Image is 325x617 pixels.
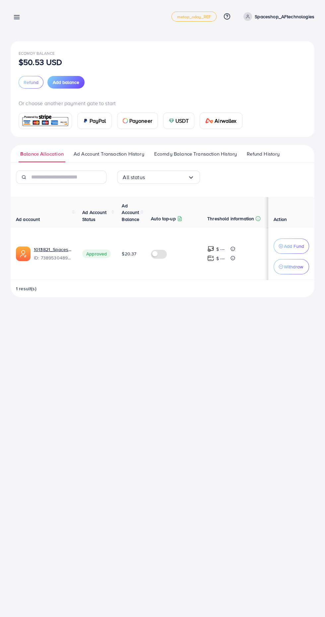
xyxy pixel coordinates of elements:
span: Ecomdy Balance [19,50,55,56]
span: Ad account [16,216,40,223]
span: Approved [82,249,111,258]
img: top-up amount [207,245,214,252]
p: Threshold information [207,215,254,223]
button: Add balance [47,76,85,89]
span: Action [274,216,287,223]
span: Payoneer [129,117,152,125]
input: Search for option [145,172,188,182]
span: Refund History [247,150,280,158]
span: Ad Account Status [82,209,107,222]
span: Refund [24,79,38,86]
img: card [205,118,213,123]
p: $ --- [216,254,225,262]
span: All status [123,172,145,182]
span: $20.37 [122,250,136,257]
a: cardAirwallex [200,112,242,129]
img: card [169,118,174,123]
p: Spaceshop_AFtechnologies [255,13,314,21]
span: PayPal [90,117,106,125]
span: Balance Allocation [20,150,64,158]
p: $50.53 USD [19,58,62,66]
p: Add Fund [284,242,304,250]
img: card [83,118,88,123]
a: card [19,113,72,129]
span: Ad Account Transaction History [74,150,144,158]
a: metap_oday_REF [171,12,217,22]
button: Add Fund [274,239,309,254]
a: cardPayoneer [117,112,158,129]
a: cardUSDT [163,112,195,129]
span: ID: 7389530489029378049 [34,254,72,261]
button: Withdraw [274,259,309,274]
span: Ecomdy Balance Transaction History [154,150,237,158]
p: Or choose another payment gate to start [19,99,306,107]
p: $ --- [216,245,225,253]
p: Withdraw [284,263,303,271]
a: Spaceshop_AFtechnologies [241,12,314,21]
span: metap_oday_REF [177,15,211,19]
img: card [21,114,70,128]
a: 1013821_Spaceshop_AFtechnologies_1720509149843 [34,246,72,253]
span: USDT [175,117,189,125]
span: Airwallex [215,117,236,125]
button: Refund [19,76,43,89]
img: top-up amount [207,255,214,262]
a: cardPayPal [77,112,112,129]
div: Search for option [117,171,200,184]
p: Auto top-up [151,215,176,223]
img: ic-ads-acc.e4c84228.svg [16,246,31,261]
span: Add balance [53,79,79,86]
span: Ad Account Balance [122,202,139,223]
img: card [123,118,128,123]
span: 1 result(s) [16,285,36,292]
div: <span class='underline'>1013821_Spaceshop_AFtechnologies_1720509149843</span></br>738953048902937... [34,246,72,261]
